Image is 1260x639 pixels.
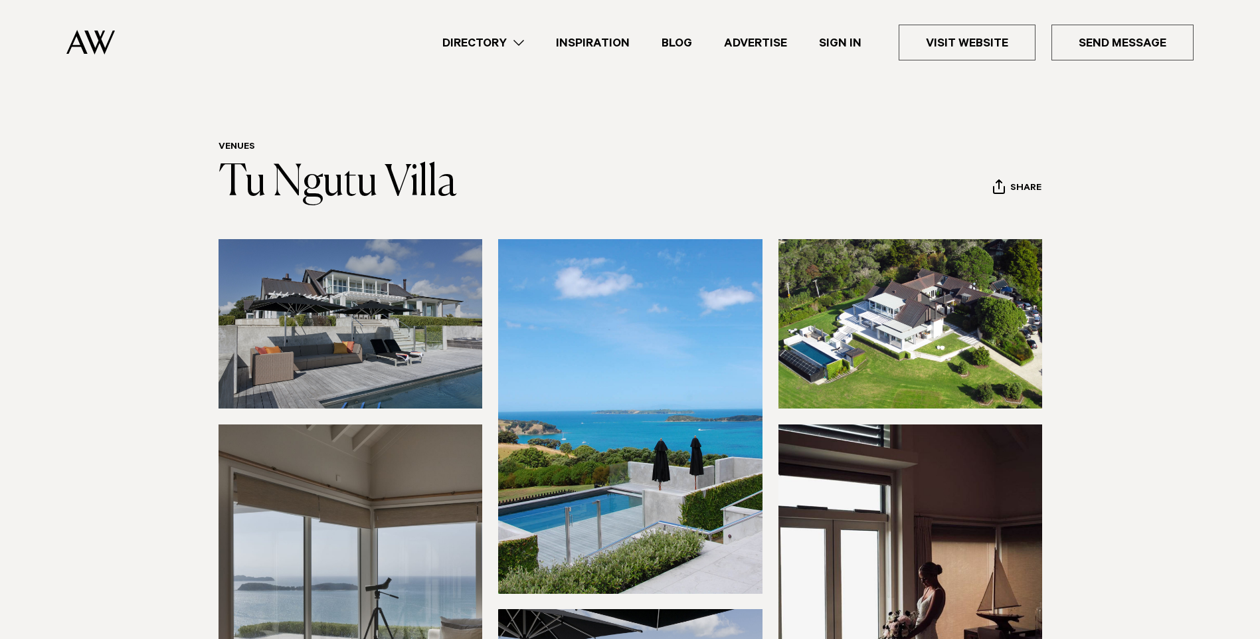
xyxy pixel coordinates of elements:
[899,25,1035,60] a: Visit Website
[540,34,646,52] a: Inspiration
[646,34,708,52] a: Blog
[219,142,255,153] a: Venues
[803,34,877,52] a: Sign In
[708,34,803,52] a: Advertise
[219,162,457,205] a: Tu Ngutu Villa
[66,30,115,54] img: Auckland Weddings Logo
[1010,183,1041,195] span: Share
[992,179,1042,199] button: Share
[1051,25,1194,60] a: Send Message
[426,34,540,52] a: Directory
